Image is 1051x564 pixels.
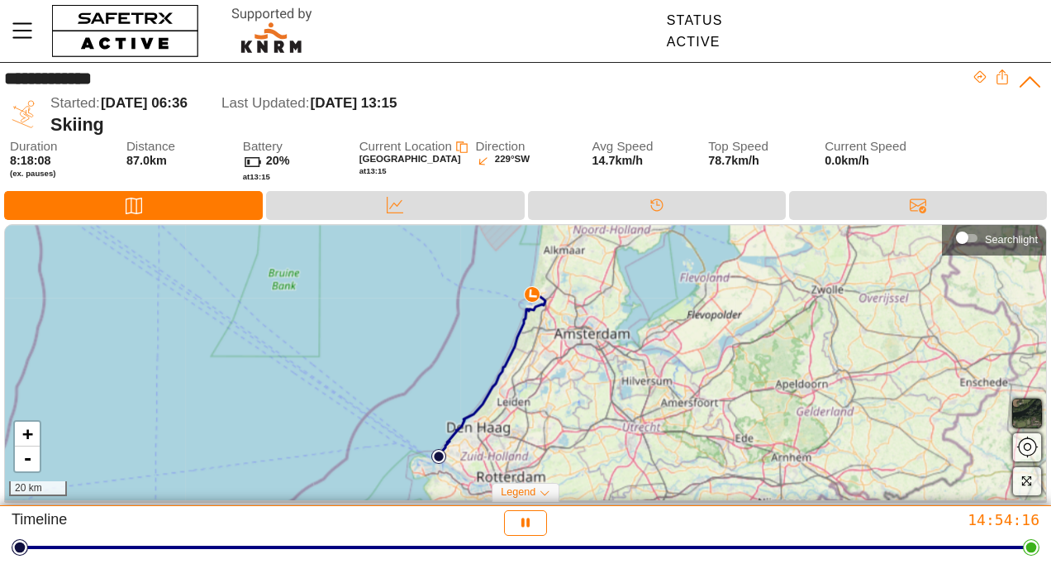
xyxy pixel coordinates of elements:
[50,95,100,111] span: Started:
[9,481,67,496] div: 20 km
[524,286,540,303] img: PathDirectionCurrent.svg
[10,140,116,154] span: Duration
[221,95,309,111] span: Last Updated:
[592,154,643,167] span: 14.7km/h
[708,154,759,167] span: 78.7km/h
[431,449,446,464] img: PathStart.svg
[985,233,1038,246] div: Searchlight
[4,95,42,133] img: SKIING.svg
[515,154,530,168] span: SW
[667,13,723,28] div: Status
[126,154,167,167] span: 87.0km
[789,191,1047,220] div: Messages
[310,95,397,111] span: [DATE] 13:15
[700,510,1039,529] div: 14:54:16
[359,166,387,175] span: at 13:15
[359,154,461,164] span: [GEOGRAPHIC_DATA]
[4,191,263,220] div: Map
[825,154,930,168] span: 0.0km/h
[212,4,331,58] img: RescueLogo.svg
[950,226,1038,251] div: Searchlight
[476,140,582,154] span: Direction
[126,140,232,154] span: Distance
[359,139,452,153] span: Current Location
[243,140,349,154] span: Battery
[10,169,116,179] span: (ex. pauses)
[266,154,290,167] span: 20%
[592,140,697,154] span: Avg Speed
[495,154,515,168] span: 229°
[15,447,40,471] a: Zoom out
[708,140,814,154] span: Top Speed
[15,422,40,447] a: Zoom in
[50,114,973,136] div: Skiing
[101,95,188,111] span: [DATE] 06:36
[501,486,535,498] span: Legend
[528,191,786,220] div: Timeline
[667,35,723,50] div: Active
[266,191,524,220] div: Data
[825,140,930,154] span: Current Speed
[12,510,351,536] div: Timeline
[10,154,51,167] span: 8:18:08
[243,172,270,181] span: at 13:15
